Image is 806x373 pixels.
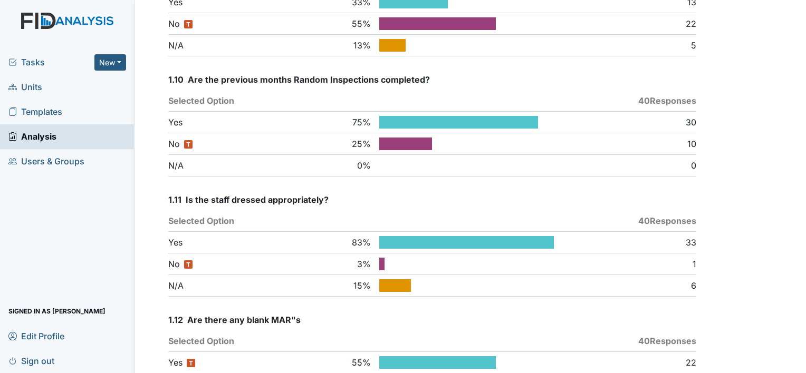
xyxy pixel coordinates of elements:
div: N/A [168,159,327,172]
div: 0 % [327,159,379,172]
div: 40 Responses [638,335,696,347]
div: 13 % [327,39,379,52]
div: Selected Option [168,335,234,347]
span: Analysis [8,129,56,145]
div: No [168,17,327,30]
div: 83 % [327,236,379,249]
span: Signed in as [PERSON_NAME] [8,303,105,319]
span: 1 . 10 [168,74,184,85]
div: 0 [591,159,696,172]
span: Is the staff dressed appropriately? [186,194,329,205]
div: 1 [591,258,696,270]
a: Tasks [8,56,94,68]
div: 40 Responses [638,214,696,227]
div: 3 % [327,258,379,270]
div: Yes [168,236,327,249]
span: Units [8,79,42,95]
span: Are the previous months Random Inspections completed? [188,74,430,85]
div: 22 [591,356,696,369]
div: No [168,138,327,150]
div: 22 [591,17,696,30]
div: N/A [168,39,327,52]
div: 33 [591,236,696,249]
div: No [168,258,327,270]
div: 15 % [327,279,379,292]
div: 30 [591,116,696,129]
div: Yes [168,116,327,129]
div: 75 % [327,116,379,129]
span: Sign out [8,352,54,369]
div: 25 % [327,138,379,150]
span: Templates [8,104,62,120]
span: Users & Groups [8,153,84,170]
button: New [94,54,126,71]
div: N/A [168,279,327,292]
div: Yes [168,356,327,369]
div: 40 Responses [638,94,696,107]
span: Are there any blank MAR"s [187,315,301,325]
span: Edit Profile [8,328,64,344]
div: Selected Option [168,214,234,227]
div: 5 [591,39,696,52]
div: 55 % [327,17,379,30]
span: 1 . 12 [168,315,183,325]
div: Selected Option [168,94,234,107]
span: 1 . 11 [168,194,181,205]
div: 10 [591,138,696,150]
div: 55 % [327,356,379,369]
div: 6 [591,279,696,292]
